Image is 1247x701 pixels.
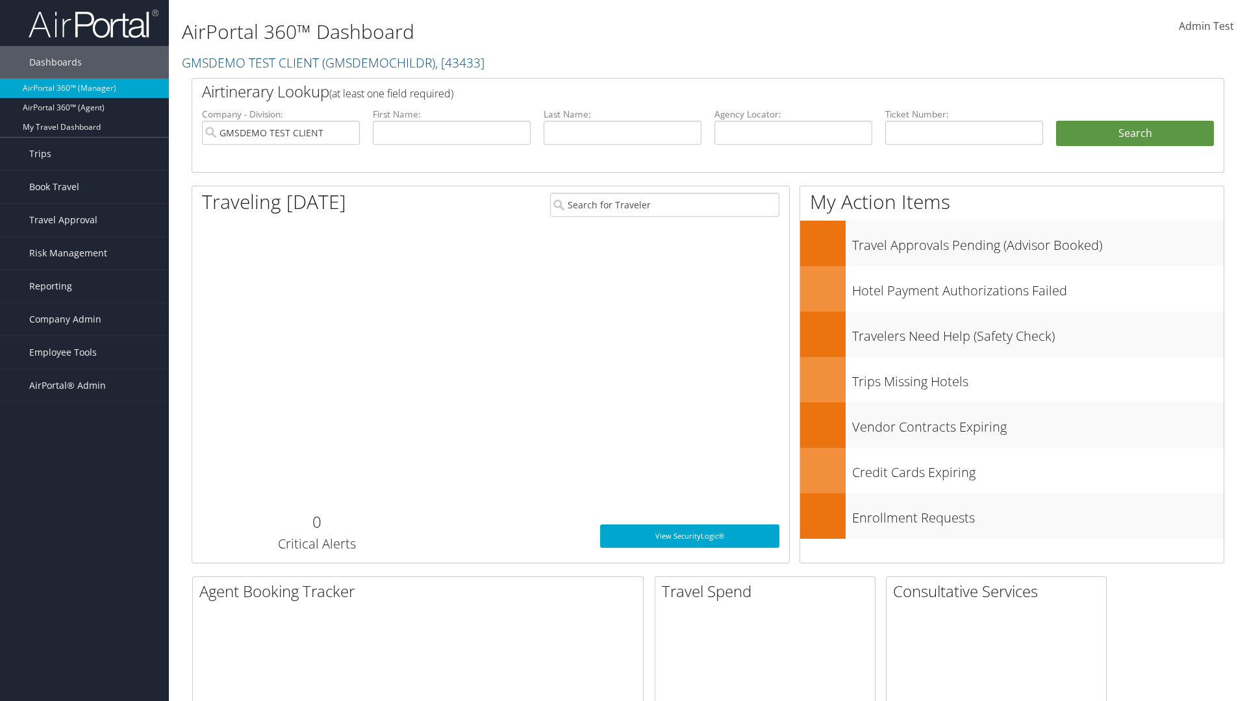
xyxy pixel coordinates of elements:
span: Company Admin [29,303,101,336]
h3: Enrollment Requests [852,502,1224,527]
h1: AirPortal 360™ Dashboard [182,18,883,45]
span: Admin Test [1179,19,1234,33]
label: Ticket Number: [885,108,1043,121]
label: Last Name: [544,108,701,121]
a: Hotel Payment Authorizations Failed [800,266,1224,312]
h3: Trips Missing Hotels [852,366,1224,391]
h3: Credit Cards Expiring [852,457,1224,482]
h2: Consultative Services [893,580,1106,602]
span: (at least one field required) [329,86,453,101]
h3: Travelers Need Help (Safety Check) [852,321,1224,345]
h3: Hotel Payment Authorizations Failed [852,275,1224,300]
span: Book Travel [29,171,79,203]
img: airportal-logo.png [29,8,158,39]
a: Credit Cards Expiring [800,448,1224,493]
h2: Airtinerary Lookup [202,80,1128,103]
a: View SecurityLogic® [600,524,779,548]
span: Reporting [29,270,72,302]
a: Travelers Need Help (Safety Check) [800,312,1224,357]
a: Vendor Contracts Expiring [800,402,1224,448]
button: Search [1056,121,1214,147]
span: Risk Management [29,237,107,269]
label: Company - Division: [202,108,360,121]
span: Trips [29,138,51,170]
h1: My Action Items [800,188,1224,215]
span: AirPortal® Admin [29,369,106,402]
h3: Travel Approvals Pending (Advisor Booked) [852,230,1224,254]
span: Employee Tools [29,336,97,369]
span: Travel Approval [29,204,97,236]
span: Dashboards [29,46,82,79]
span: ( GMSDEMOCHILDR ) [322,54,435,71]
input: Search for Traveler [550,193,779,217]
a: Enrollment Requests [800,493,1224,539]
h2: Travel Spend [662,580,875,602]
h2: Agent Booking Tracker [199,580,643,602]
a: Trips Missing Hotels [800,357,1224,402]
span: , [ 43433 ] [435,54,485,71]
label: First Name: [373,108,531,121]
h3: Vendor Contracts Expiring [852,412,1224,436]
a: Travel Approvals Pending (Advisor Booked) [800,221,1224,266]
h1: Traveling [DATE] [202,188,346,215]
a: Admin Test [1179,6,1234,47]
h2: 0 [202,511,431,533]
a: GMSDEMO TEST CLIENT [182,54,485,71]
h3: Critical Alerts [202,535,431,553]
label: Agency Locator: [714,108,872,121]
